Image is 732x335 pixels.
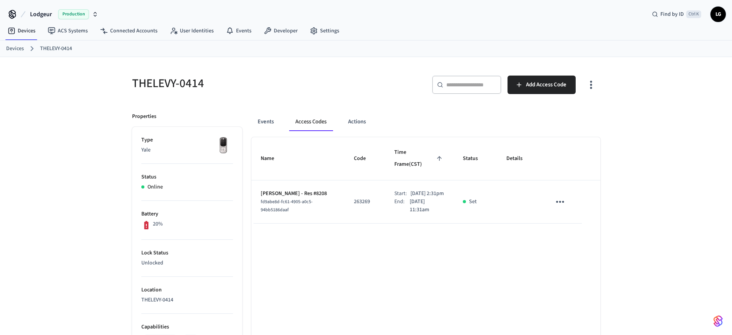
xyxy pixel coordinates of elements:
span: fd9abe8d-fc61-4905-a0c5-94bb5186daaf [261,199,313,213]
p: Unlocked [141,259,233,267]
a: User Identities [164,24,220,38]
a: Developer [258,24,304,38]
p: 263269 [354,198,376,206]
span: Add Access Code [526,80,566,90]
span: Ctrl K [686,10,701,18]
img: SeamLogoGradient.69752ec5.svg [714,315,723,327]
a: Devices [2,24,42,38]
span: LG [711,7,725,21]
span: Name [261,153,284,165]
a: Settings [304,24,345,38]
span: Find by ID [660,10,684,18]
p: Online [147,183,163,191]
p: Lock Status [141,249,233,257]
button: LG [710,7,726,22]
p: THELEVY-0414 [141,296,233,304]
button: Events [251,113,280,131]
p: Status [141,173,233,181]
button: Access Codes [289,113,333,131]
p: [PERSON_NAME] - Res #8208 [261,190,335,198]
div: End: [394,198,410,214]
button: Add Access Code [508,76,576,94]
p: Yale [141,146,233,154]
span: Lodgeur [30,10,52,19]
table: sticky table [251,137,600,224]
p: [DATE] 11:31am [410,198,444,214]
span: Code [354,153,376,165]
p: [DATE] 2:31pm [410,190,444,198]
p: Set [469,198,477,206]
p: Properties [132,113,156,121]
a: Events [220,24,258,38]
a: Connected Accounts [94,24,164,38]
span: Details [506,153,533,165]
div: ant example [251,113,600,131]
span: Time Frame(CST) [394,146,444,171]
p: 20% [153,220,163,228]
span: Status [463,153,488,165]
a: Devices [6,45,24,53]
span: Production [58,9,89,19]
img: Yale Assure Touchscreen Wifi Smart Lock, Satin Nickel, Front [214,136,233,155]
p: Type [141,136,233,144]
div: Start: [394,190,410,198]
h5: THELEVY-0414 [132,76,362,91]
p: Battery [141,210,233,218]
p: Location [141,286,233,294]
div: Find by IDCtrl K [646,7,707,21]
a: ACS Systems [42,24,94,38]
p: Capabilities [141,323,233,331]
button: Actions [342,113,372,131]
a: THELEVY-0414 [40,45,72,53]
